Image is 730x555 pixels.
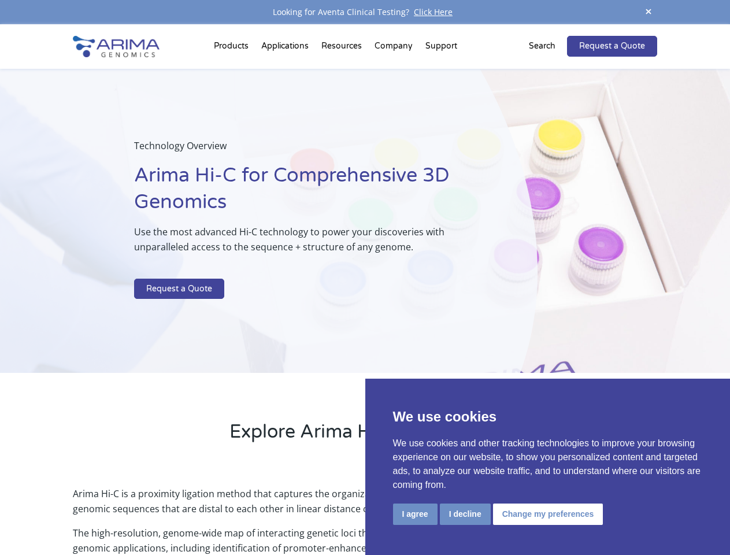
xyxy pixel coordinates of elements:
img: Arima-Genomics-logo [73,36,160,57]
div: Looking for Aventa Clinical Testing? [73,5,657,20]
p: Arima Hi-C is a proximity ligation method that captures the organizational structure of chromatin... [73,486,657,526]
button: Change my preferences [493,504,603,525]
a: Request a Quote [567,36,657,57]
button: I agree [393,504,438,525]
p: Use the most advanced Hi-C technology to power your discoveries with unparalleled access to the s... [134,224,479,264]
p: We use cookies and other tracking technologies to improve your browsing experience on our website... [393,436,703,492]
p: We use cookies [393,406,703,427]
button: I decline [440,504,491,525]
h2: Explore Arima Hi-C Technology [73,419,657,454]
h1: Arima Hi-C for Comprehensive 3D Genomics [134,162,479,224]
p: Technology Overview [134,138,479,162]
a: Request a Quote [134,279,224,299]
p: Search [529,39,555,54]
a: Click Here [409,6,457,17]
